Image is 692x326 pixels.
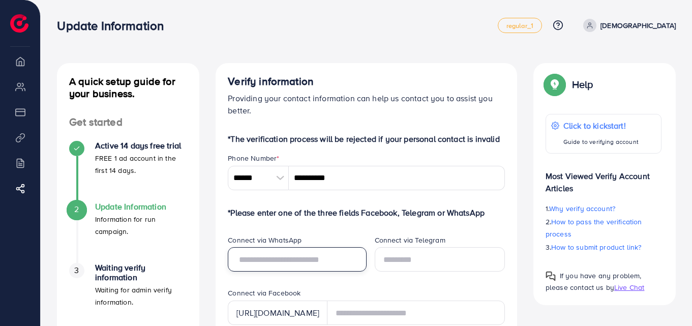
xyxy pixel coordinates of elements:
span: If you have any problem, please contact us by [546,271,642,292]
span: 3 [74,264,79,276]
h4: Get started [57,116,199,129]
iframe: Chat [649,280,684,318]
label: Phone Number [228,153,279,163]
span: regular_1 [506,22,533,29]
a: [DEMOGRAPHIC_DATA] [579,19,676,32]
li: Waiting verify information [57,263,199,324]
div: [URL][DOMAIN_NAME] [228,301,327,325]
h4: Update Information [95,202,187,212]
img: Popup guide [546,271,556,281]
p: 3. [546,241,661,253]
p: 2. [546,216,661,240]
h4: Verify information [228,75,505,88]
label: Connect via Telegram [375,235,445,245]
p: Guide to verifying account [563,136,639,148]
li: Active 14 days free trial [57,141,199,202]
h4: A quick setup guide for your business. [57,75,199,100]
p: [DEMOGRAPHIC_DATA] [600,19,676,32]
span: Why verify account? [549,203,615,214]
img: logo [10,14,28,33]
img: Popup guide [546,75,564,94]
label: Connect via Facebook [228,288,300,298]
span: How to pass the verification process [546,217,642,239]
li: Update Information [57,202,199,263]
h3: Update Information [57,18,172,33]
h4: Waiting verify information [95,263,187,282]
p: Information for run campaign. [95,213,187,238]
span: How to submit product link? [551,242,641,252]
p: Waiting for admin verify information. [95,284,187,308]
p: Providing your contact information can help us contact you to assist you better. [228,92,505,116]
p: 1. [546,202,661,215]
p: *Please enter one of the three fields Facebook, Telegram or WhatsApp [228,206,505,219]
p: Most Viewed Verify Account Articles [546,162,661,194]
a: regular_1 [498,18,542,33]
label: Connect via WhatsApp [228,235,302,245]
span: 2 [74,203,79,215]
p: *The verification process will be rejected if your personal contact is invalid [228,133,505,145]
p: Help [572,78,593,91]
h4: Active 14 days free trial [95,141,187,151]
span: Live Chat [614,282,644,292]
p: Click to kickstart! [563,120,639,132]
p: FREE 1 ad account in the first 14 days. [95,152,187,176]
